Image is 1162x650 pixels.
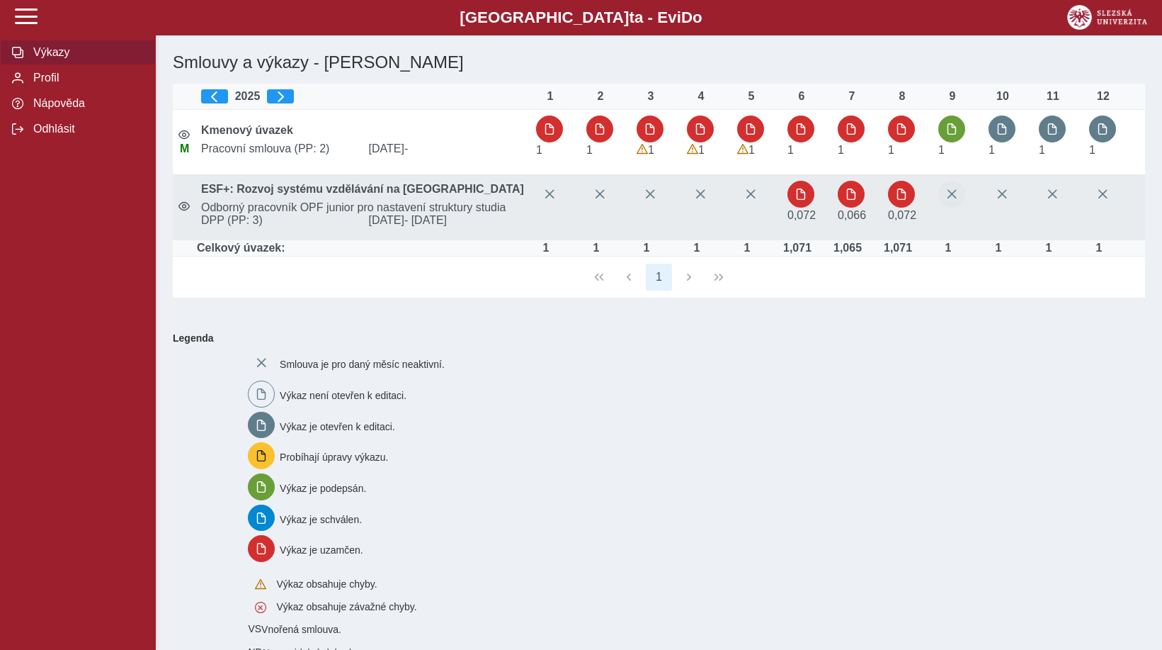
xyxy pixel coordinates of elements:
[1089,90,1117,103] div: 12
[280,452,388,463] span: Probíhají úpravy výkazu.
[195,214,363,227] span: DPP (PP: 3)
[201,89,525,103] div: 2025
[195,201,530,214] span: Odborný pracovník OPF junior pro nastavení struktury studia
[280,513,362,525] span: Výkaz je schválen.
[178,201,190,212] i: Smlouva je aktivní
[1039,144,1045,156] span: Úvazek : 8 h / den. 40 h / týden.
[1067,5,1147,30] img: logo_web_su.png
[195,240,530,257] td: Celkový úvazek:
[280,544,363,556] span: Výkaz je uzamčen.
[637,144,648,155] span: Výkaz obsahuje upozornění.
[248,623,261,634] span: Smlouva vnořená do kmene
[698,144,705,156] span: Úvazek : 8 h / den. 40 h / týden.
[167,327,1139,349] b: Legenda
[1085,242,1113,254] div: Úvazek : 8 h / den. 40 h / týden.
[938,90,967,103] div: 9
[783,242,811,254] div: Úvazek : 8,568 h / den. 42,84 h / týden.
[195,142,363,155] span: Pracovní smlouva (PP: 2)
[536,90,564,103] div: 1
[787,209,816,221] span: Úvazek : 0,576 h / den. 2,88 h / týden.
[888,144,894,156] span: Úvazek : 8 h / den. 40 h / týden.
[280,420,395,432] span: Výkaz je otevřen k editaci.
[934,242,962,254] div: Úvazek : 8 h / den. 40 h / týden.
[1089,144,1095,156] span: Úvazek : 8 h / den. 40 h / týden.
[363,214,531,227] span: [DATE]
[532,242,560,254] div: Úvazek : 8 h / den. 40 h / týden.
[748,144,755,156] span: Úvazek : 8 h / den. 40 h / týden.
[687,90,715,103] div: 4
[648,144,654,156] span: Úvazek : 8 h / den. 40 h / týden.
[681,9,693,26] span: D
[733,242,761,254] div: Úvazek : 8 h / den. 40 h / týden.
[178,129,190,140] i: Smlouva je aktivní
[787,90,816,103] div: 6
[637,90,665,103] div: 3
[586,144,593,156] span: Úvazek : 8 h / den. 40 h / týden.
[838,209,866,221] span: Úvazek : 0,528 h / den. 2,64 h / týden.
[404,214,447,226] span: - [DATE]
[888,90,916,103] div: 8
[989,90,1017,103] div: 10
[536,144,542,156] span: Úvazek : 8 h / den. 40 h / týden.
[989,144,995,156] span: Úvazek : 8 h / den. 40 h / týden.
[1035,242,1063,254] div: Úvazek : 8 h / den. 40 h / týden.
[984,242,1013,254] div: Úvazek : 8 h / den. 40 h / týden.
[280,359,445,370] span: Smlouva je pro daný měsíc neaktivní.
[276,601,416,612] span: Výkaz obsahuje závažné chyby.
[737,144,748,155] span: Výkaz obsahuje upozornění.
[363,142,531,155] span: [DATE]
[29,97,144,110] span: Nápověda
[646,264,673,291] button: 1
[687,144,698,155] span: Výkaz obsahuje upozornění.
[201,124,293,136] b: Kmenový úvazek
[29,72,144,84] span: Profil
[632,242,661,254] div: Úvazek : 8 h / den. 40 h / týden.
[180,142,189,155] span: Údaje souhlasí s údaji v Magionu
[683,242,711,254] div: Úvazek : 8 h / den. 40 h / týden.
[838,144,844,156] span: Úvazek : 8 h / den. 40 h / týden.
[833,242,862,254] div: Úvazek : 8,52 h / den. 42,6 h / týden.
[888,209,916,221] span: Úvazek : 0,576 h / den. 2,88 h / týden.
[261,624,341,635] span: Vnořená smlouva.
[787,144,794,156] span: Úvazek : 8 h / den. 40 h / týden.
[693,9,702,26] span: o
[167,47,986,78] h1: Smlouvy a výkazy - [PERSON_NAME]
[582,242,610,254] div: Úvazek : 8 h / den. 40 h / týden.
[586,90,615,103] div: 2
[938,144,945,156] span: Úvazek : 8 h / den. 40 h / týden.
[280,390,406,401] span: Výkaz není otevřen k editaci.
[280,483,366,494] span: Výkaz je podepsán.
[737,90,765,103] div: 5
[201,183,524,195] b: ESF+: Rozvoj systému vzdělávání na [GEOGRAPHIC_DATA]
[629,9,634,26] span: t
[42,9,1120,27] b: [GEOGRAPHIC_DATA] a - Evi
[838,90,866,103] div: 7
[29,123,144,135] span: Odhlásit
[276,578,377,590] span: Výkaz obsahuje chyby.
[404,142,408,155] span: -
[884,242,912,254] div: Úvazek : 8,568 h / den. 42,84 h / týden.
[1039,90,1067,103] div: 11
[29,46,144,59] span: Výkazy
